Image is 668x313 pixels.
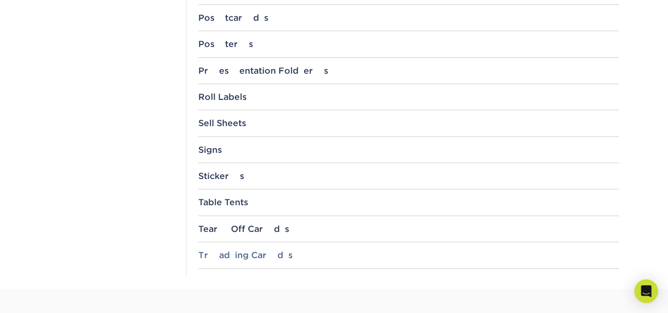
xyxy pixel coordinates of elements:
[198,13,619,23] div: Postcards
[198,39,619,49] div: Posters
[198,118,619,128] div: Sell Sheets
[198,197,619,207] div: Table Tents
[198,250,619,260] div: Trading Cards
[634,279,658,303] div: Open Intercom Messenger
[198,145,619,155] div: Signs
[198,66,619,76] div: Presentation Folders
[198,171,619,181] div: Stickers
[198,92,619,102] div: Roll Labels
[198,224,619,234] div: Tear Off Cards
